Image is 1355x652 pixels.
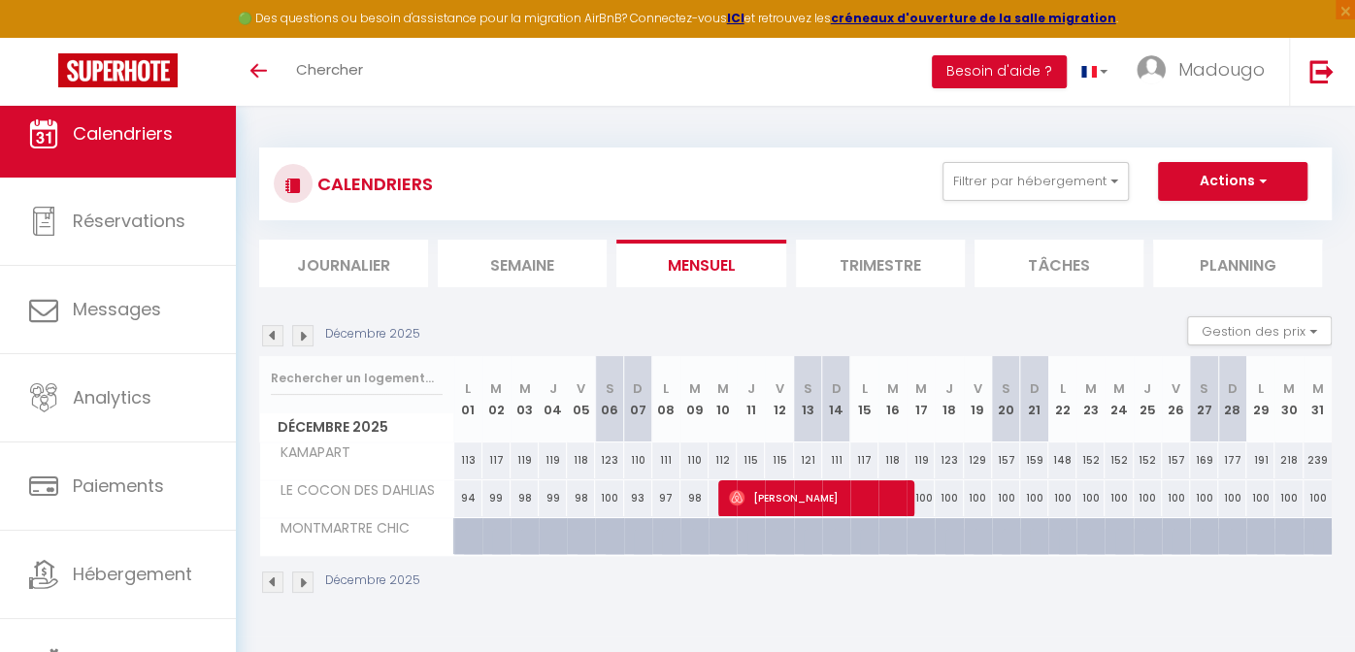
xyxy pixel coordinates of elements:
th: 16 [878,356,907,442]
div: 157 [1162,442,1190,478]
span: KAMAPART [263,442,355,464]
span: Paiements [73,473,164,498]
div: 115 [737,442,765,478]
div: 100 [1218,480,1246,516]
span: LE COCON DES DAHLIAS [263,480,440,502]
div: 97 [652,480,680,516]
div: 111 [822,442,850,478]
th: 09 [680,356,709,442]
div: 113 [454,442,482,478]
th: 03 [511,356,539,442]
abbr: J [1143,379,1151,398]
abbr: V [577,379,585,398]
th: 19 [964,356,992,442]
div: 93 [624,480,652,516]
abbr: L [861,379,867,398]
abbr: J [747,379,755,398]
button: Gestion des prix [1187,316,1332,345]
abbr: V [974,379,982,398]
div: 123 [595,442,623,478]
div: 100 [1020,480,1048,516]
div: 100 [1304,480,1332,516]
div: 148 [1048,442,1076,478]
th: 13 [794,356,822,442]
div: 191 [1246,442,1274,478]
span: Réservations [73,209,185,233]
div: 239 [1304,442,1332,478]
abbr: D [1228,379,1238,398]
div: 119 [539,442,567,478]
th: 01 [454,356,482,442]
div: 100 [1048,480,1076,516]
div: 129 [964,442,992,478]
abbr: M [915,379,927,398]
abbr: L [1258,379,1264,398]
div: 99 [482,480,511,516]
div: 98 [511,480,539,516]
abbr: D [633,379,643,398]
div: 117 [850,442,878,478]
div: 118 [567,442,595,478]
li: Journalier [259,240,428,287]
abbr: S [1200,379,1208,398]
a: ICI [727,10,744,26]
div: 119 [907,442,935,478]
div: 100 [1162,480,1190,516]
abbr: J [549,379,557,398]
div: 111 [652,442,680,478]
span: Chercher [296,59,363,80]
div: 159 [1020,442,1048,478]
div: 112 [709,442,737,478]
p: Décembre 2025 [325,325,420,343]
abbr: D [831,379,841,398]
button: Actions [1158,162,1307,201]
a: ... Madougo [1122,38,1289,106]
div: 118 [878,442,907,478]
img: Super Booking [58,53,178,87]
abbr: S [1002,379,1010,398]
div: 169 [1190,442,1218,478]
abbr: M [1113,379,1125,398]
abbr: S [605,379,613,398]
th: 28 [1218,356,1246,442]
li: Mensuel [616,240,785,287]
div: 100 [992,480,1020,516]
li: Semaine [438,240,607,287]
div: 177 [1218,442,1246,478]
th: 31 [1304,356,1332,442]
span: Calendriers [73,121,173,146]
button: Besoin d'aide ? [932,55,1067,88]
th: 06 [595,356,623,442]
div: 110 [680,442,709,478]
th: 04 [539,356,567,442]
span: [PERSON_NAME] [729,479,908,516]
th: 21 [1020,356,1048,442]
abbr: V [775,379,783,398]
input: Rechercher un logement... [271,361,443,396]
abbr: L [1060,379,1066,398]
th: 10 [709,356,737,442]
span: Messages [73,297,161,321]
div: 100 [907,480,935,516]
img: logout [1309,59,1334,83]
th: 22 [1048,356,1076,442]
div: 152 [1134,442,1162,478]
abbr: M [1312,379,1324,398]
th: 20 [992,356,1020,442]
span: Madougo [1178,57,1265,81]
th: 26 [1162,356,1190,442]
div: 100 [1190,480,1218,516]
div: 121 [794,442,822,478]
th: 29 [1246,356,1274,442]
div: 100 [1246,480,1274,516]
div: 100 [935,480,963,516]
span: Analytics [73,385,151,409]
div: 115 [765,442,793,478]
div: 100 [1105,480,1133,516]
abbr: D [1030,379,1040,398]
abbr: S [804,379,812,398]
a: créneaux d'ouverture de la salle migration [831,10,1116,26]
li: Planning [1153,240,1322,287]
